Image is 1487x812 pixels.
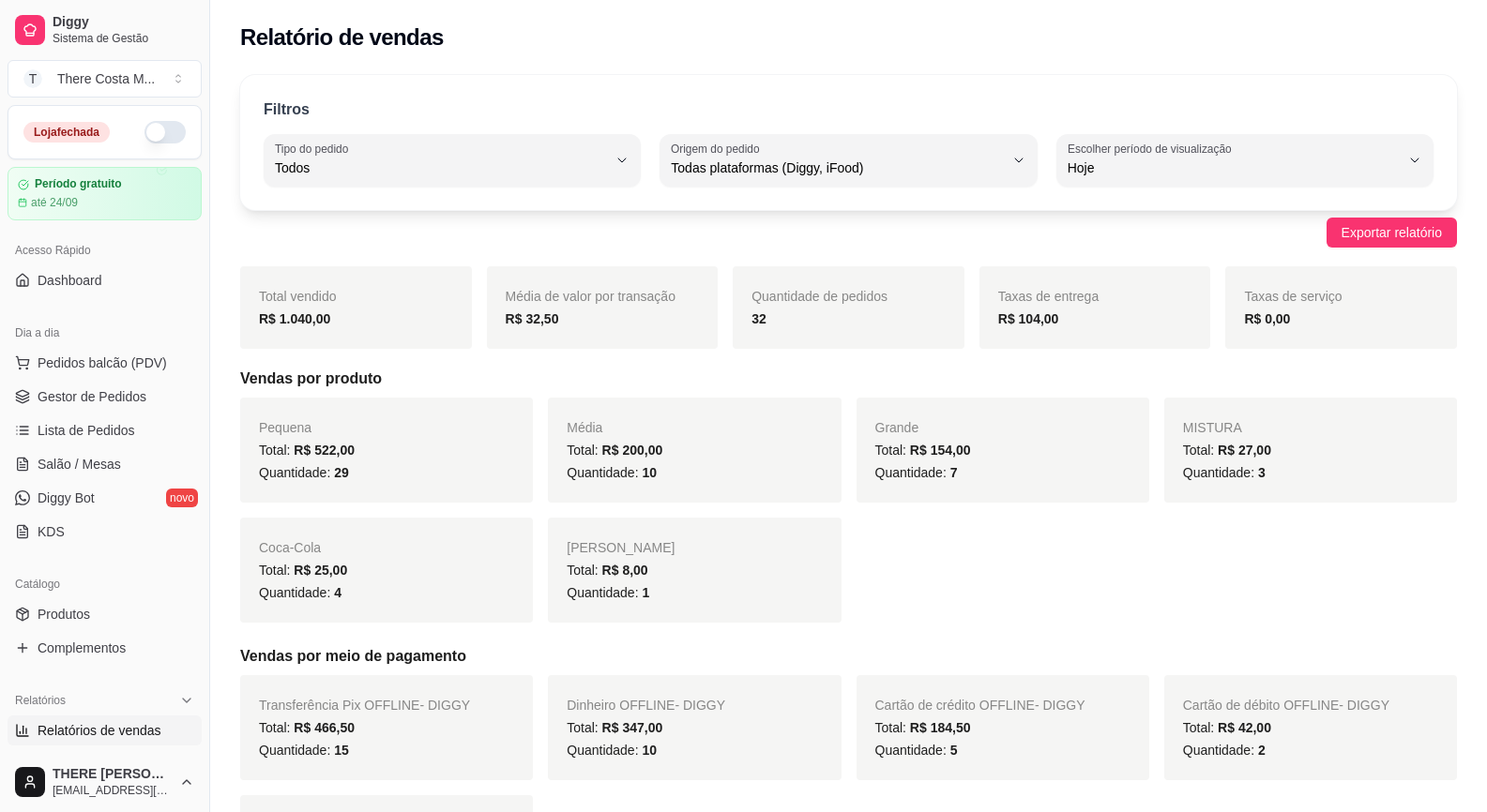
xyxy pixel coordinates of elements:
[1218,443,1271,458] span: R$ 27,00
[31,195,78,210] article: até 24/09
[567,443,662,458] span: Total:
[875,443,971,458] span: Total:
[57,69,155,88] div: There Costa M ...
[8,759,202,804] button: THERE [PERSON_NAME][EMAIL_ADDRESS][DOMAIN_NAME]
[602,720,663,735] span: R$ 347,00
[1183,420,1242,435] span: MISTURA
[8,8,202,53] a: DiggySistema de Gestão
[259,465,349,480] span: Quantidade:
[642,585,649,600] span: 1
[1244,311,1290,326] strong: R$ 0,00
[8,569,202,599] div: Catálogo
[259,289,337,304] span: Total vendido
[259,563,347,578] span: Total:
[38,721,161,740] span: Relatórios de vendas
[642,743,657,758] span: 10
[567,698,725,713] span: Dinheiro OFFLINE - DIGGY
[567,420,602,435] span: Média
[8,517,202,547] a: KDS
[1183,743,1266,758] span: Quantidade:
[671,158,1003,177] span: Todas plataformas (Diggy, iFood)
[259,540,321,555] span: Coca-Cola
[506,311,559,326] strong: R$ 32,50
[38,455,121,474] span: Salão / Mesas
[240,23,444,53] h2: Relatório de vendas
[334,465,349,480] span: 29
[38,387,146,406] span: Gestor de Pedidos
[910,443,971,458] span: R$ 154,00
[38,489,95,507] span: Diggy Bot
[38,605,90,624] span: Produtos
[240,645,1457,668] h5: Vendas por meio de pagamento
[567,720,662,735] span: Total:
[8,167,202,220] a: Período gratuitoaté 24/09
[240,368,1457,390] h5: Vendas por produto
[264,134,641,187] button: Tipo do pedidoTodos
[53,14,194,31] span: Diggy
[875,465,958,480] span: Quantidade:
[751,311,766,326] strong: 32
[950,743,958,758] span: 5
[875,698,1085,713] span: Cartão de crédito OFFLINE - DIGGY
[38,271,102,290] span: Dashboard
[38,522,65,541] span: KDS
[8,265,202,295] a: Dashboard
[642,465,657,480] span: 10
[259,698,470,713] span: Transferência Pix OFFLINE - DIGGY
[259,743,349,758] span: Quantidade:
[1183,465,1266,480] span: Quantidade:
[294,443,355,458] span: R$ 522,00
[8,415,202,445] a: Lista de Pedidos
[8,749,202,779] a: Relatório de clientes
[275,141,355,157] label: Tipo do pedido
[1342,222,1442,243] span: Exportar relatório
[38,639,126,657] span: Complementos
[567,540,675,555] span: [PERSON_NAME]
[23,122,110,143] div: Loja fechada
[506,289,675,304] span: Média de valor por transação
[1183,720,1271,735] span: Total:
[567,743,657,758] span: Quantidade:
[8,235,202,265] div: Acesso Rápido
[275,158,607,177] span: Todos
[950,465,958,480] span: 7
[8,599,202,629] a: Produtos
[1244,289,1342,304] span: Taxas de serviço
[53,766,172,783] span: THERE [PERSON_NAME]
[144,121,186,143] button: Alterar Status
[53,783,172,798] span: [EMAIL_ADDRESS][DOMAIN_NAME]
[1327,218,1457,248] button: Exportar relatório
[8,449,202,479] a: Salão / Mesas
[875,743,958,758] span: Quantidade:
[334,743,349,758] span: 15
[334,585,341,600] span: 4
[1183,443,1271,458] span: Total:
[8,348,202,378] button: Pedidos balcão (PDV)
[1068,158,1400,177] span: Hoje
[15,693,66,708] span: Relatórios
[751,289,888,304] span: Quantidade de pedidos
[998,311,1059,326] strong: R$ 104,00
[259,585,341,600] span: Quantidade:
[567,465,657,480] span: Quantidade:
[910,720,971,735] span: R$ 184,50
[875,420,919,435] span: Grande
[671,141,766,157] label: Origem do pedido
[8,483,202,513] a: Diggy Botnovo
[1218,720,1271,735] span: R$ 42,00
[1183,698,1389,713] span: Cartão de débito OFFLINE - DIGGY
[1068,141,1237,157] label: Escolher período de visualização
[1258,743,1266,758] span: 2
[998,289,1099,304] span: Taxas de entrega
[264,98,310,121] p: Filtros
[23,69,42,88] span: T
[8,382,202,412] a: Gestor de Pedidos
[259,420,311,435] span: Pequena
[259,311,330,326] strong: R$ 1.040,00
[38,353,167,372] span: Pedidos balcão (PDV)
[8,318,202,348] div: Dia a dia
[38,421,135,440] span: Lista de Pedidos
[1056,134,1434,187] button: Escolher período de visualizaçãoHoje
[35,177,122,191] article: Período gratuito
[602,443,663,458] span: R$ 200,00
